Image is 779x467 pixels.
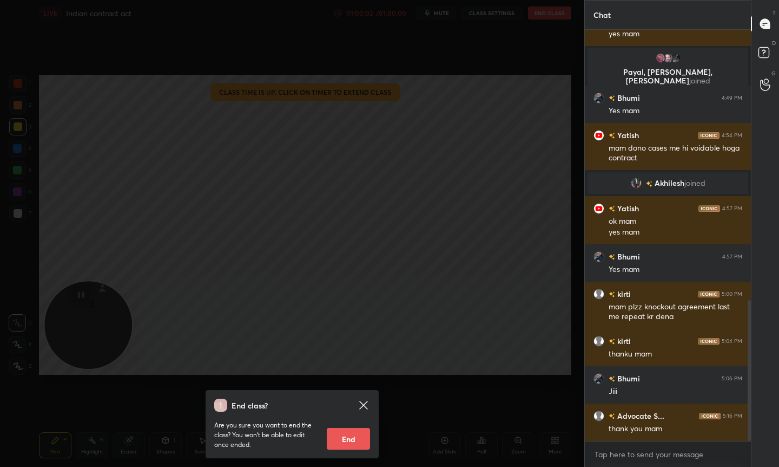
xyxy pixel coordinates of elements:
span: joined [689,75,710,86]
img: 69b9f1acb41f43c3b4b55a231db4ca38.jpg [593,93,604,103]
div: 4:54 PM [722,132,742,139]
img: no-rating-badge.077c3623.svg [646,181,652,187]
img: iconic-dark.1390631f.png [698,205,720,212]
h6: kirti [615,288,631,300]
img: no-rating-badge.077c3623.svg [609,133,615,139]
div: 4:49 PM [722,95,742,101]
p: Payal, [PERSON_NAME], [PERSON_NAME] [594,68,742,85]
div: Yes mam [609,106,742,116]
div: 4:57 PM [722,254,742,260]
h6: Yatish [615,129,639,141]
img: no-rating-badge.077c3623.svg [609,291,615,297]
h6: Bhumi [615,92,640,103]
img: iconic-dark.1390631f.png [699,413,721,419]
img: d8bcdb7d2fa1421cb207b4f50034e80a.jpg [631,178,642,189]
img: 0477827aa1154034b75afff4644fbd1f.44874437_3 [593,203,604,214]
p: D [772,39,776,47]
div: 4:57 PM [722,205,742,212]
h6: Bhumi [615,373,640,384]
h6: Advocate S... [615,410,664,421]
img: default.png [593,289,604,300]
p: Are you sure you want to end the class? You won’t be able to edit once ended. [214,420,318,450]
img: default.png [593,336,604,347]
img: no-rating-badge.077c3623.svg [609,206,615,212]
div: Jiii [609,386,742,397]
div: yes mam [609,29,742,40]
h6: Yatish [615,203,639,214]
img: no-rating-badge.077c3623.svg [609,254,615,260]
button: End [327,428,370,450]
div: ok mam [609,216,742,227]
div: yes mam [609,227,742,238]
p: G [771,69,776,77]
img: 3 [655,53,666,63]
img: 0477827aa1154034b75afff4644fbd1f.44874437_3 [593,130,604,141]
h6: Bhumi [615,251,640,262]
img: no-rating-badge.077c3623.svg [609,413,615,419]
img: 69b9f1acb41f43c3b4b55a231db4ca38.jpg [593,251,604,262]
div: thanku mam [609,349,742,360]
div: thank you mam [609,424,742,434]
div: grid [585,30,751,441]
div: Yes mam [609,264,742,275]
span: Akhilesh [655,179,684,187]
img: iconic-dark.1390631f.png [698,132,719,139]
div: 5:00 PM [722,291,742,297]
img: no-rating-badge.077c3623.svg [609,95,615,101]
img: 3 [663,53,674,63]
div: mam plzz knockout agreement last me repeat kr dena [609,302,742,322]
img: default.png [593,411,604,421]
div: 5:04 PM [722,338,742,345]
div: 5:06 PM [722,375,742,382]
p: T [773,9,776,17]
img: no-rating-badge.077c3623.svg [609,339,615,345]
img: iconic-dark.1390631f.png [698,291,719,297]
img: 69b9f1acb41f43c3b4b55a231db4ca38.jpg [593,373,604,384]
p: Chat [585,1,619,29]
img: no-rating-badge.077c3623.svg [609,376,615,382]
h6: kirti [615,335,631,347]
div: 5:16 PM [723,413,742,419]
span: joined [684,179,705,187]
div: mam dono cases me hi voidable hoga contract [609,143,742,164]
h4: End class? [232,400,268,411]
img: iconic-dark.1390631f.png [698,338,719,345]
img: f861001854024bf68b412648371413e2.jpg [670,53,681,63]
